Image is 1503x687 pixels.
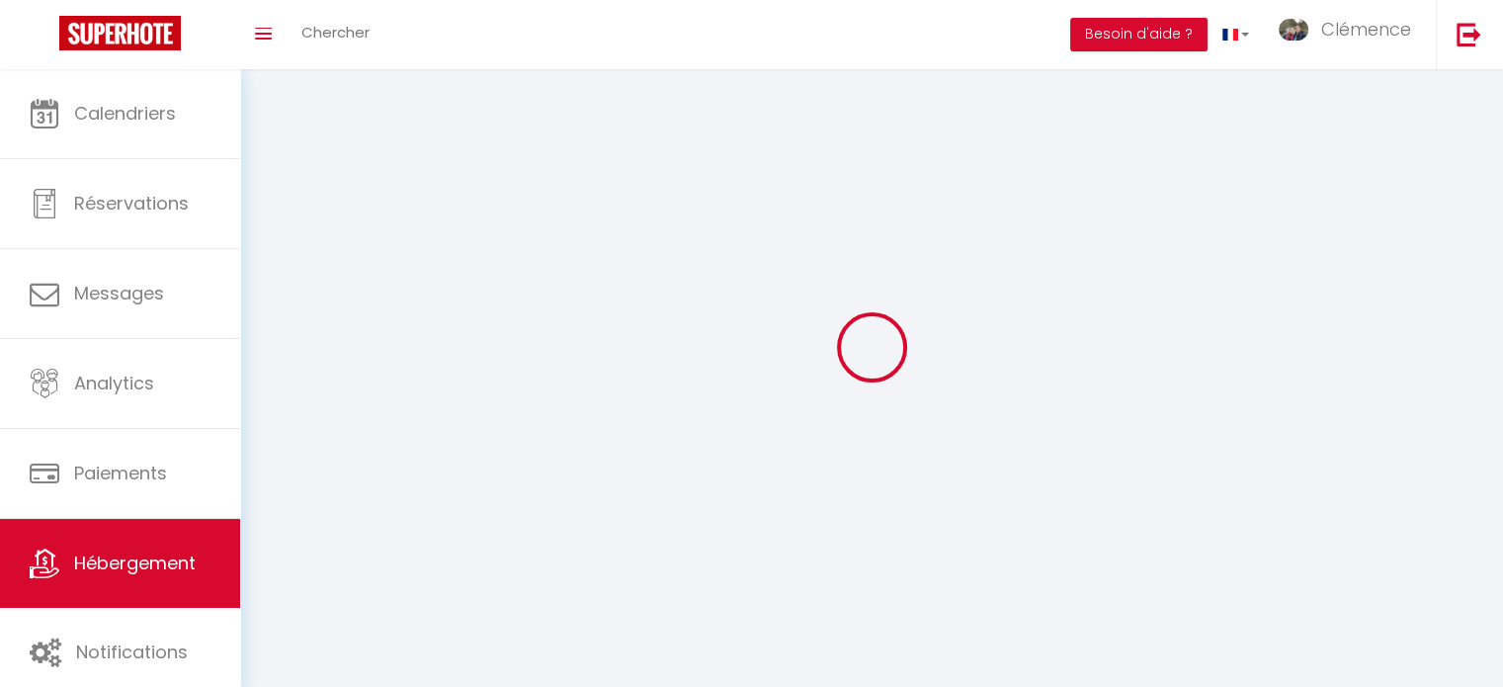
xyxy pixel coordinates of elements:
span: Calendriers [74,101,176,126]
img: ... [1279,19,1308,42]
span: Messages [74,281,164,305]
span: Paiements [74,461,167,485]
img: logout [1457,22,1481,46]
span: Hébergement [74,551,196,575]
span: Chercher [301,22,370,43]
span: Clémence [1321,17,1411,42]
span: Analytics [74,371,154,395]
button: Ouvrir le widget de chat LiveChat [16,8,75,67]
button: Besoin d'aide ? [1070,18,1208,51]
img: Super Booking [59,16,181,50]
span: Réservations [74,191,189,215]
span: Notifications [76,640,188,664]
